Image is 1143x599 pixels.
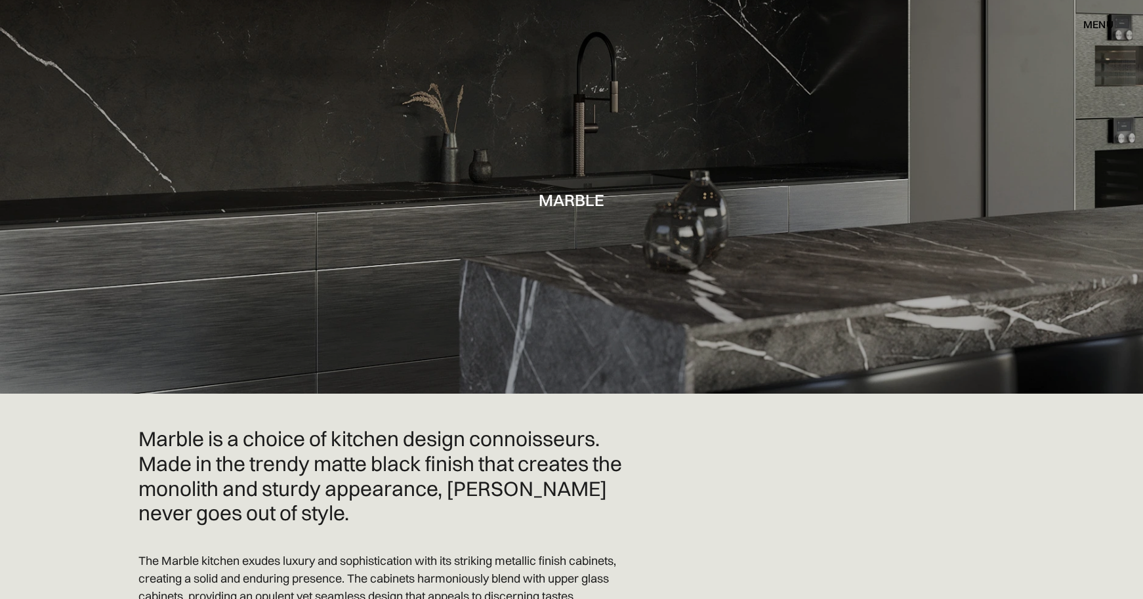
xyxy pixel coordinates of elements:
[1070,13,1113,35] div: menu
[1083,19,1113,30] div: menu
[138,426,637,526] h2: Marble is a choice of kitchen design connoisseurs. Made in the trendy matte black finish that cre...
[539,191,604,209] h1: Marble
[527,16,617,33] a: home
